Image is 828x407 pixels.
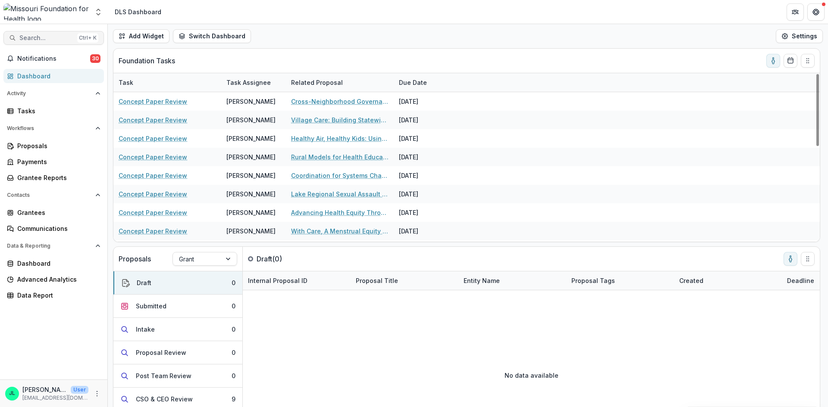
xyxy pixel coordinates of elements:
button: Get Help [807,3,825,21]
div: Entity Name [458,271,566,290]
a: Data Report [3,288,104,302]
div: Deadline [782,276,819,285]
div: Entity Name [458,276,505,285]
div: DLS Dashboard [115,7,161,16]
div: CSO & CEO Review [136,395,193,404]
div: Created [674,271,782,290]
span: Data & Reporting [7,243,92,249]
div: [PERSON_NAME] [226,115,276,124]
a: Concept Paper Review [119,171,187,180]
button: Open Workflows [3,121,104,135]
div: [DATE] [394,92,458,111]
div: Proposal Title [351,271,458,290]
div: Intake [136,325,155,334]
a: Cross-Neighborhood Governance to Address Structural Determinants of Community Health [291,97,389,106]
button: Drag [801,252,815,266]
button: Switch Dashboard [173,29,251,43]
div: Related Proposal [286,73,394,92]
a: Dashboard [3,69,104,83]
button: Open Activity [3,87,104,100]
div: 0 [232,348,235,357]
a: Concept Paper Review [119,190,187,199]
div: 0 [232,278,235,287]
img: Missouri Foundation for Health logo [3,3,89,21]
p: User [71,386,88,394]
button: Notifications30 [3,52,104,65]
div: Related Proposal [286,78,348,87]
a: Grantees [3,205,104,220]
a: Concept Paper Review [119,227,187,236]
nav: breadcrumb [111,6,165,18]
div: Ctrl + K [77,33,98,43]
button: Settings [776,29,823,43]
button: toggle-assigned-to-me [784,252,797,266]
div: [PERSON_NAME] [226,190,276,199]
div: Proposal Tags [566,271,674,290]
div: 0 [232,325,235,334]
span: Workflows [7,125,92,131]
div: Proposal Tags [566,276,620,285]
div: [PERSON_NAME] [226,227,276,236]
div: [PERSON_NAME] [226,134,276,143]
a: Grantee Reports [3,171,104,185]
div: [DATE] [394,148,458,166]
a: Payments [3,155,104,169]
p: [PERSON_NAME] [22,385,67,394]
div: Task Assignee [221,73,286,92]
a: Rural Models for Health Education [291,152,389,162]
div: Internal Proposal ID [243,276,313,285]
p: No data available [505,371,558,380]
a: Tasks [3,104,104,118]
div: Task [113,73,221,92]
button: Add Widget [113,29,169,43]
div: Dashboard [17,259,97,268]
div: Dashboard [17,71,97,81]
a: Proposals [3,139,104,153]
button: Calendar [784,54,797,68]
div: Proposal Title [351,276,403,285]
div: [PERSON_NAME] [226,208,276,217]
button: toggle-assigned-to-me [766,54,780,68]
div: Task Assignee [221,78,276,87]
div: [DATE] [394,240,458,259]
a: Concept Paper Review [119,134,187,143]
div: [DATE] [394,203,458,222]
div: 0 [232,301,235,311]
a: Communications [3,221,104,236]
div: Task [113,78,138,87]
div: Internal Proposal ID [243,271,351,290]
button: More [92,388,102,399]
a: Concept Paper Review [119,208,187,217]
div: Draft [137,278,151,287]
button: Proposal Review0 [113,341,242,364]
div: [DATE] [394,111,458,129]
div: 0 [232,371,235,380]
div: Proposals [17,141,97,150]
div: [DATE] [394,129,458,148]
span: Activity [7,90,92,96]
button: Search... [3,31,104,45]
div: Post Team Review [136,371,191,380]
span: Notifications [17,55,90,62]
span: Contacts [7,192,92,198]
div: Proposal Review [136,348,186,357]
a: Coordination for Systems Change: Building a Chronic Disease and Injury Coalition [291,171,389,180]
p: Foundation Tasks [119,56,175,66]
span: 30 [90,54,100,63]
p: Proposals [119,254,151,264]
div: Due Date [394,73,458,92]
div: Advanced Analytics [17,275,97,284]
a: Concept Paper Review [119,152,187,162]
div: [PERSON_NAME] [226,171,276,180]
div: [DATE] [394,222,458,240]
div: Communications [17,224,97,233]
p: Draft ( 0 ) [257,254,321,264]
a: Concept Paper Review [119,97,187,106]
div: Grantee Reports [17,173,97,182]
a: Village Care: Building Statewide Infrastructure to Address [US_STATE]'s Loneliness Epidemic Throu... [291,115,389,124]
button: Open Data & Reporting [3,239,104,253]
